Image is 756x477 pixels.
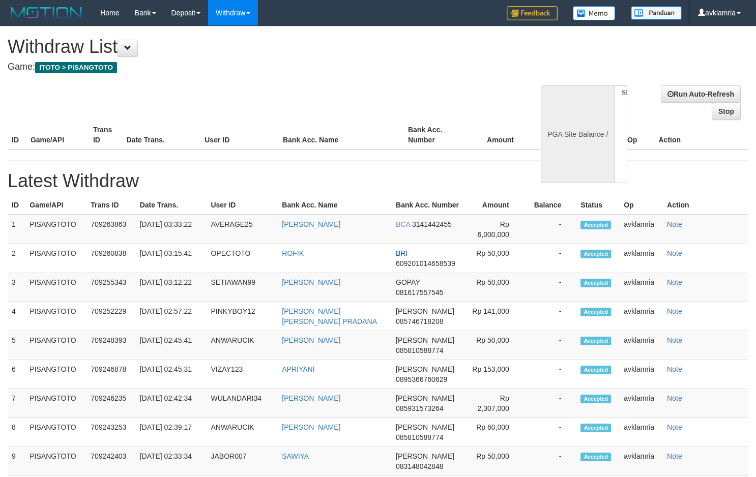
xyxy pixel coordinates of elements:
span: 0895366760629 [396,375,447,383]
td: Rp 6,000,000 [468,215,525,244]
div: PGA Site Balance / [541,85,614,183]
span: Accepted [580,453,611,461]
td: Rp 2,307,000 [468,389,525,418]
th: Op [620,196,663,215]
td: [DATE] 03:12:22 [136,273,207,302]
span: Accepted [580,424,611,432]
th: Bank Acc. Number [404,121,467,150]
td: avklamria [620,215,663,244]
a: Note [667,220,682,228]
td: PISANGTOTO [25,389,86,418]
th: Trans ID [86,196,135,215]
span: ITOTO > PISANGTOTO [35,62,117,73]
td: Rp 50,000 [468,331,525,360]
span: [PERSON_NAME] [396,365,454,373]
span: Accepted [580,337,611,345]
td: - [525,215,577,244]
td: [DATE] 03:15:41 [136,244,207,273]
td: avklamria [620,273,663,302]
td: PISANGTOTO [25,331,86,360]
span: Accepted [580,250,611,258]
span: [PERSON_NAME] [396,307,454,315]
td: 3 [8,273,25,302]
td: AVERAGE25 [207,215,278,244]
td: avklamria [620,418,663,447]
th: Balance [525,196,577,215]
td: 709243253 [86,418,135,447]
th: Op [623,121,654,150]
td: PISANGTOTO [25,244,86,273]
th: Bank Acc. Name [279,121,404,150]
td: [DATE] 02:57:22 [136,302,207,331]
span: 609201014658539 [396,259,455,267]
td: avklamria [620,389,663,418]
a: Note [667,452,682,460]
a: Note [667,278,682,286]
td: avklamria [620,302,663,331]
td: 709242403 [86,447,135,476]
td: avklamria [620,331,663,360]
a: [PERSON_NAME] [PERSON_NAME] PRADANA [282,307,377,325]
td: PISANGTOTO [25,273,86,302]
img: Feedback.jpg [507,6,558,20]
th: Bank Acc. Number [392,196,468,215]
span: 085746718208 [396,317,443,325]
td: 709246235 [86,389,135,418]
td: 709248393 [86,331,135,360]
span: GOPAY [396,278,420,286]
h1: Withdraw List [8,37,494,57]
a: SAWIYA [282,452,309,460]
th: ID [8,196,25,215]
td: PISANGTOTO [25,215,86,244]
img: Button%20Memo.svg [573,6,616,20]
a: Note [667,423,682,431]
td: 709252229 [86,302,135,331]
td: - [525,244,577,273]
a: APRIYANI [282,365,314,373]
td: 7 [8,389,25,418]
th: Game/API [26,121,89,150]
span: Accepted [580,221,611,229]
th: Game/API [25,196,86,215]
a: Stop [712,103,741,120]
td: 709263863 [86,215,135,244]
span: 081617557545 [396,288,443,296]
a: [PERSON_NAME] [282,423,340,431]
span: Accepted [580,279,611,287]
td: Rp 50,000 [468,273,525,302]
td: PISANGTOTO [25,447,86,476]
td: JABOR007 [207,447,278,476]
a: [PERSON_NAME] [282,336,340,344]
a: Note [667,307,682,315]
td: - [525,302,577,331]
th: Date Trans. [123,121,201,150]
td: avklamria [620,244,663,273]
td: [DATE] 03:33:22 [136,215,207,244]
a: [PERSON_NAME] [282,394,340,402]
span: Accepted [580,395,611,403]
td: Rp 60,000 [468,418,525,447]
a: Note [667,249,682,257]
td: 709255343 [86,273,135,302]
th: Trans ID [89,121,123,150]
td: PISANGTOTO [25,418,86,447]
th: ID [8,121,26,150]
span: [PERSON_NAME] [396,423,454,431]
span: Accepted [580,366,611,374]
td: [DATE] 02:42:34 [136,389,207,418]
th: Action [663,196,748,215]
td: 709246878 [86,360,135,389]
td: 709260838 [86,244,135,273]
span: 085931573264 [396,404,443,412]
th: Status [576,196,620,215]
th: Amount [468,196,525,215]
th: User ID [207,196,278,215]
td: Rp 50,000 [468,244,525,273]
td: [DATE] 02:33:34 [136,447,207,476]
td: Rp 141,000 [468,302,525,331]
td: - [525,389,577,418]
td: 6 [8,360,25,389]
a: [PERSON_NAME] [282,278,340,286]
td: - [525,331,577,360]
img: panduan.png [631,6,682,20]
